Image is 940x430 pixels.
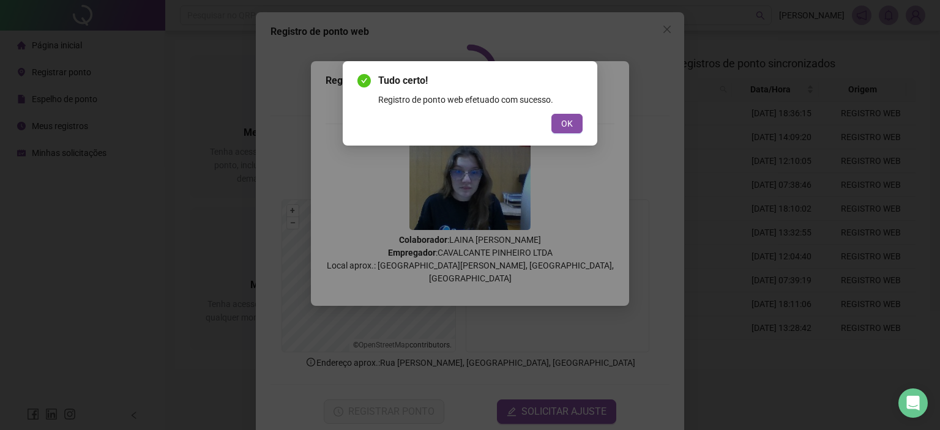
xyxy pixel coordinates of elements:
[898,388,928,418] div: Open Intercom Messenger
[378,73,583,88] span: Tudo certo!
[357,74,371,87] span: check-circle
[551,114,583,133] button: OK
[378,93,583,106] div: Registro de ponto web efetuado com sucesso.
[561,117,573,130] span: OK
